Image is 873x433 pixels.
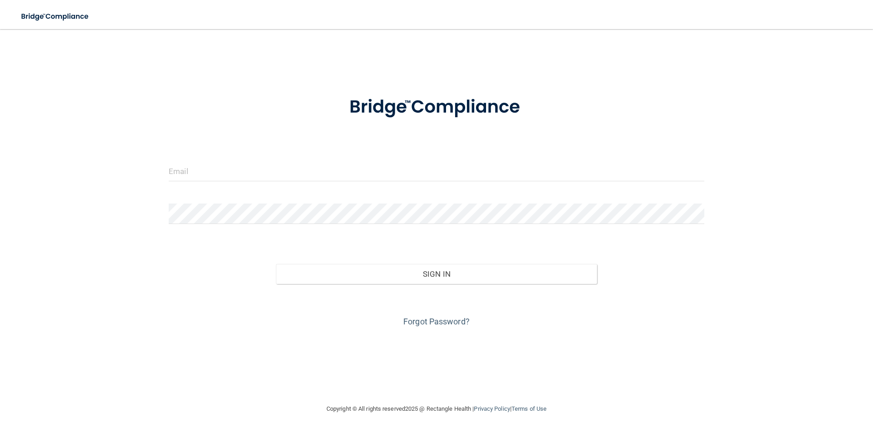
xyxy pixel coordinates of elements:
[403,317,470,326] a: Forgot Password?
[271,394,602,423] div: Copyright © All rights reserved 2025 @ Rectangle Health | |
[276,264,597,284] button: Sign In
[169,161,704,181] input: Email
[14,7,97,26] img: bridge_compliance_login_screen.278c3ca4.svg
[474,405,510,412] a: Privacy Policy
[512,405,547,412] a: Terms of Use
[331,84,542,131] img: bridge_compliance_login_screen.278c3ca4.svg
